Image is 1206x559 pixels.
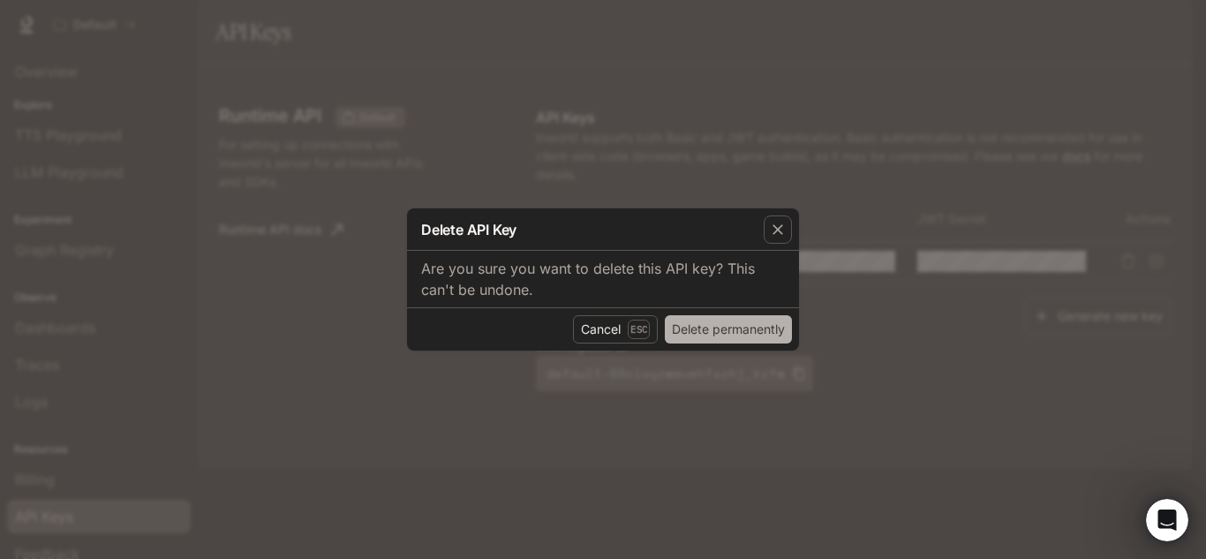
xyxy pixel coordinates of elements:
iframe: Intercom live chat [1146,499,1188,541]
button: CancelEsc [573,315,658,344]
p: Esc [628,320,650,339]
p: Are you sure you want to delete this API key? This can't be undone. [421,258,785,300]
button: Delete permanently [665,315,792,344]
p: Delete API Key [421,219,516,240]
